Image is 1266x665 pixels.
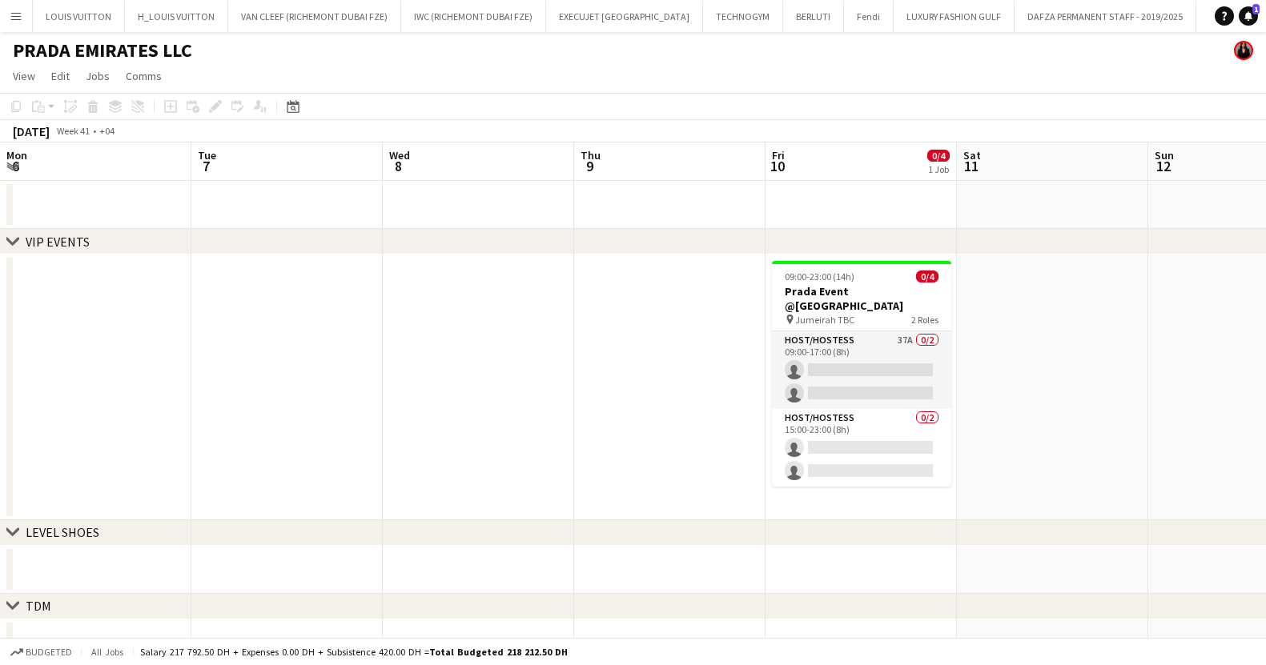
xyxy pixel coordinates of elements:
a: 1 [1239,6,1258,26]
span: Week 41 [53,125,93,137]
div: LEVEL SHOES [26,524,99,540]
button: DAFZA PERMANENT STAFF - 2019/2025 [1015,1,1196,32]
span: Comms [126,69,162,83]
div: Salary 217 792.50 DH + Expenses 0.00 DH + Subsistence 420.00 DH = [140,646,568,658]
span: Wed [389,148,410,162]
div: +04 [99,125,115,137]
span: 9 [578,157,601,175]
app-card-role: Host/Hostess37A0/209:00-17:00 (8h) [772,331,951,409]
span: 6 [4,157,27,175]
div: 1 Job [928,163,949,175]
span: 12 [1152,157,1174,175]
span: 10 [770,157,785,175]
span: 0/4 [916,270,938,282]
span: Edit [51,69,70,83]
div: VIP EVENTS [26,234,90,250]
a: View [6,66,42,86]
h3: Prada Event @[GEOGRAPHIC_DATA] [772,284,951,313]
button: IWC (RICHEMONT DUBAI FZE) [401,1,546,32]
button: LUXURY FASHION GULF [894,1,1015,32]
span: Jumeirah TBC [795,314,854,326]
div: [DATE] [13,123,50,139]
button: Budgeted [8,643,74,661]
app-user-avatar: Maria Fernandes [1234,41,1253,60]
a: Edit [45,66,76,86]
a: Jobs [79,66,116,86]
span: 0/4 [927,150,950,162]
span: All jobs [88,646,127,658]
span: Jobs [86,69,110,83]
span: Sun [1155,148,1174,162]
span: Thu [581,148,601,162]
span: View [13,69,35,83]
span: 2 Roles [911,314,938,326]
span: 1 [1252,4,1260,14]
button: VAN CLEEF (RICHEMONT DUBAI FZE) [228,1,401,32]
span: Mon [6,148,27,162]
span: Fri [772,148,785,162]
button: H_LOUIS VUITTON [125,1,228,32]
a: Comms [119,66,168,86]
button: TECHNOGYM [703,1,783,32]
span: 09:00-23:00 (14h) [785,270,854,282]
button: Fendi [844,1,894,32]
h1: PRADA EMIRATES LLC [13,38,192,62]
app-card-role: Host/Hostess0/215:00-23:00 (8h) [772,409,951,487]
div: TDM [26,598,51,614]
span: Total Budgeted 218 212.50 DH [429,646,568,658]
span: Budgeted [26,647,72,658]
span: 7 [195,157,216,175]
button: EXECUJET [GEOGRAPHIC_DATA] [546,1,703,32]
span: Tue [198,148,216,162]
app-job-card: 09:00-23:00 (14h)0/4Prada Event @[GEOGRAPHIC_DATA] Jumeirah TBC2 RolesHost/Hostess37A0/209:00-17:... [772,261,951,487]
span: 11 [961,157,981,175]
button: BERLUTI [783,1,844,32]
button: LOUIS VUITTON [33,1,125,32]
span: 8 [387,157,410,175]
span: Sat [963,148,981,162]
